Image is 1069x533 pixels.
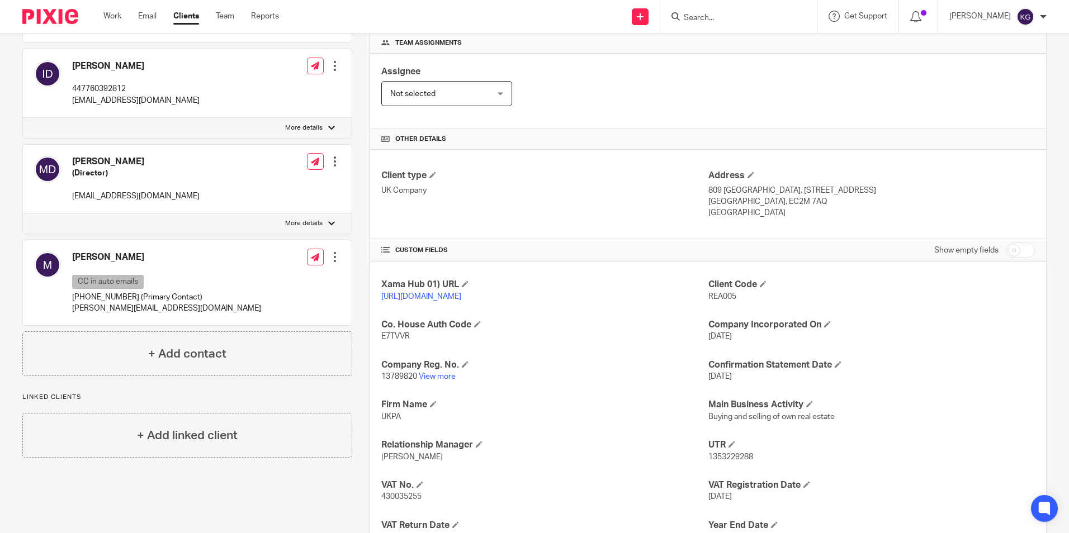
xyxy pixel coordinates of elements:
h4: Year End Date [708,520,1035,531]
span: Other details [395,135,446,144]
h4: Address [708,170,1035,182]
label: Show empty fields [934,245,999,256]
span: REA005 [708,293,736,301]
h4: Firm Name [381,399,708,411]
p: More details [285,219,323,228]
span: [DATE] [708,332,732,340]
span: Get Support [844,12,887,20]
h4: Client Code [708,279,1035,291]
span: UKPA [381,413,401,421]
span: [DATE] [708,493,732,501]
h4: + Add linked client [137,427,238,444]
a: Reports [251,11,279,22]
p: Linked clients [22,393,352,402]
h4: Company Incorporated On [708,319,1035,331]
h4: Relationship Manager [381,439,708,451]
span: Buying and selling of own real estate [708,413,835,421]
a: Email [138,11,157,22]
img: svg%3E [1016,8,1034,26]
h4: Main Business Activity [708,399,1035,411]
img: svg%3E [34,251,61,278]
h4: Company Reg. No. [381,359,708,371]
span: Not selected [390,90,436,98]
p: [EMAIL_ADDRESS][DOMAIN_NAME] [72,95,200,106]
p: 447760392812 [72,83,200,94]
h4: [PERSON_NAME] [72,60,200,72]
h4: CUSTOM FIELDS [381,246,708,255]
p: [PERSON_NAME] [949,11,1011,22]
p: [EMAIL_ADDRESS][DOMAIN_NAME] [72,191,200,202]
a: Clients [173,11,199,22]
img: svg%3E [34,156,61,183]
p: [GEOGRAPHIC_DATA], EC2M 7AQ [708,196,1035,207]
h4: UTR [708,439,1035,451]
span: Team assignments [395,39,462,47]
h4: Co. House Auth Code [381,319,708,331]
span: [PERSON_NAME] [381,453,443,461]
span: Assignee [381,67,420,76]
span: 430035255 [381,493,422,501]
p: More details [285,123,323,132]
img: Pixie [22,9,78,24]
span: E7TVVR [381,332,410,340]
p: CC in auto emails [72,275,144,289]
h5: (Director) [72,168,200,179]
a: Work [103,11,121,22]
h4: [PERSON_NAME] [72,156,200,168]
h4: VAT No. [381,479,708,491]
p: 809 [GEOGRAPHIC_DATA], [STREET_ADDRESS] [708,185,1035,196]
p: [PHONE_NUMBER] (Primary Contact) [72,292,261,303]
h4: Confirmation Statement Date [708,359,1035,371]
p: [GEOGRAPHIC_DATA] [708,207,1035,218]
h4: [PERSON_NAME] [72,251,261,263]
a: [URL][DOMAIN_NAME] [381,293,461,301]
img: svg%3E [34,60,61,87]
h4: VAT Registration Date [708,479,1035,491]
h4: VAT Return Date [381,520,708,531]
input: Search [683,13,783,23]
p: UK Company [381,185,708,196]
h4: + Add contact [148,345,226,363]
h4: Client type [381,170,708,182]
span: 13789820 [381,373,417,380]
span: 1353229288 [708,453,753,461]
p: [PERSON_NAME][EMAIL_ADDRESS][DOMAIN_NAME] [72,303,261,314]
a: View more [419,373,456,380]
a: Team [216,11,234,22]
h4: Xama Hub 01) URL [381,279,708,291]
span: [DATE] [708,373,732,380]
